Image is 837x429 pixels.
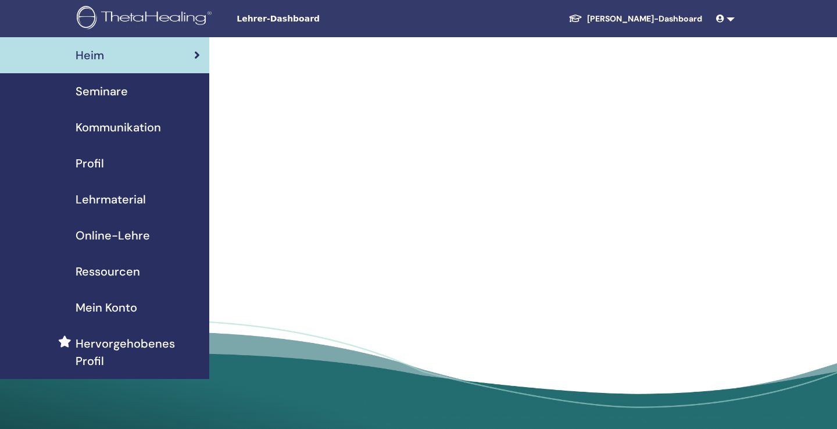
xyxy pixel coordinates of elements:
[76,263,140,280] span: Ressourcen
[76,191,146,208] span: Lehrmaterial
[76,335,200,370] span: Hervorgehobenes Profil
[76,47,104,64] span: Heim
[76,299,137,316] span: Mein Konto
[76,119,161,136] span: Kommunikation
[237,13,411,25] span: Lehrer-Dashboard
[559,8,711,30] a: [PERSON_NAME]-Dashboard
[77,6,216,32] img: logo.png
[76,227,150,244] span: Online-Lehre
[76,83,128,100] span: Seminare
[76,155,104,172] span: Profil
[568,13,582,23] img: graduation-cap-white.svg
